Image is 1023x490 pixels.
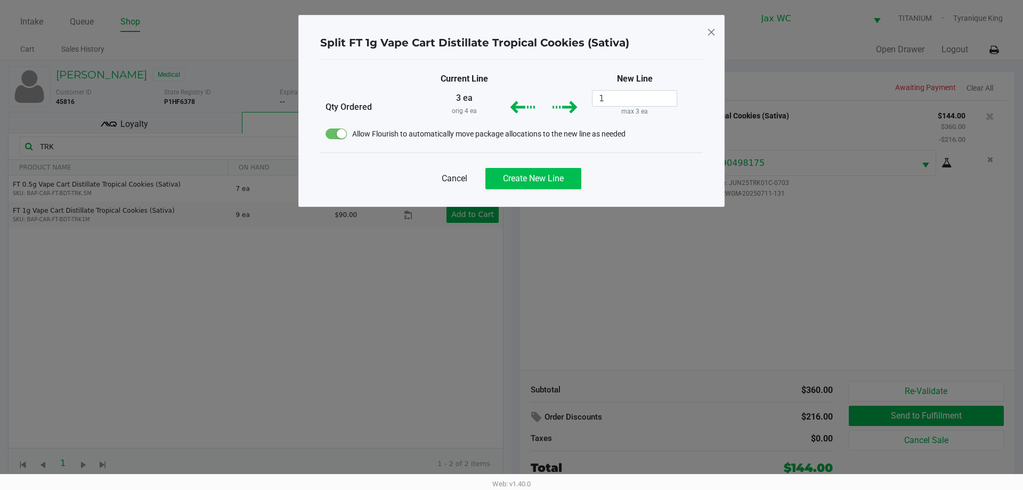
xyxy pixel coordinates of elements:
[320,35,629,51] h5: Split FT 1g Vape Cart Distillate Tropical Cookies (Sativa)
[617,74,653,84] span: New Line
[456,93,473,103] span: 3 ea
[503,173,564,183] span: Create New Line
[592,107,677,116] p: max 3 ea
[485,168,581,189] button: Create New Line
[442,172,467,185] span: Cancel
[441,74,488,84] span: Current Line
[707,23,716,42] span: Dismiss
[326,102,372,112] span: Qty Ordered
[352,128,626,140] span: Allow Flourish to automatically move package allocations to the new line as needed
[492,480,531,488] span: Web: v1.40.0
[421,106,507,116] p: orig 4 ea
